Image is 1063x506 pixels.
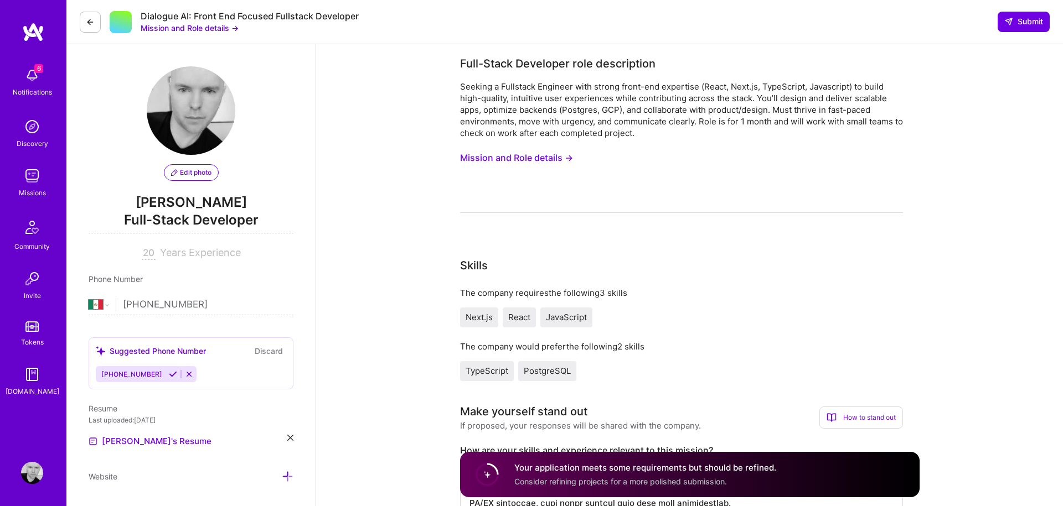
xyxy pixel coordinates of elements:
[460,420,701,431] div: If proposed, your responses will be shared with the company.
[460,287,903,299] div: The company requires the following 3 skills
[21,363,43,385] img: guide book
[164,164,219,181] button: Edit photo
[460,257,488,274] div: Skills
[171,169,178,176] i: icon PencilPurple
[546,312,587,322] span: JavaScript
[22,22,44,42] img: logo
[460,445,903,456] label: How are your skills and experience relevant to this mission?
[819,406,903,429] div: How to stand out
[524,366,571,376] span: PostgreSQL
[101,370,162,378] span: [PHONE_NUMBER]
[142,247,156,260] input: XX
[19,187,46,199] div: Missions
[514,477,727,486] span: Consider refining projects for a more polished submission.
[141,22,239,34] button: Mission and Role details →
[96,345,206,357] div: Suggested Phone Number
[89,437,97,446] img: Resume
[251,345,286,357] button: Discard
[141,11,359,22] div: Dialogue AI: Front End Focused Fullstack Developer
[460,403,587,420] div: Make yourself stand out
[1004,16,1043,27] span: Submit
[460,148,573,168] button: Mission and Role details →
[508,312,530,322] span: React
[514,462,776,473] h4: Your application meets some requirements but should be refined.
[171,168,211,178] span: Edit photo
[89,194,293,211] span: [PERSON_NAME]
[25,321,39,332] img: tokens
[17,138,48,149] div: Discovery
[89,472,117,481] span: Website
[21,165,43,187] img: teamwork
[86,18,95,27] i: icon LeftArrowDark
[460,81,903,139] div: Seeking a Fullstack Engineer with strong front-end expertise (React, Next.js, TypeScript, Javascr...
[147,66,235,155] img: User Avatar
[96,346,105,356] i: icon SuggestedTeams
[287,435,293,441] i: icon Close
[19,214,45,241] img: Community
[21,64,43,86] img: bell
[89,414,293,426] div: Last uploaded: [DATE]
[21,336,44,348] div: Tokens
[21,268,43,290] img: Invite
[1004,17,1013,26] i: icon SendLight
[89,274,143,284] span: Phone Number
[18,462,46,484] a: User Avatar
[998,12,1050,32] button: Submit
[24,290,41,301] div: Invite
[89,404,117,413] span: Resume
[34,64,43,73] span: 6
[6,385,59,397] div: [DOMAIN_NAME]
[466,312,493,322] span: Next.js
[466,366,508,376] span: TypeScript
[123,289,293,321] input: +1 (000) 000-0000
[21,116,43,138] img: discovery
[827,413,837,422] i: icon BookOpen
[185,370,193,378] i: Reject
[460,341,903,352] div: The company would prefer the following 2 skills
[89,211,293,233] span: Full-Stack Developer
[21,462,43,484] img: User Avatar
[14,241,50,252] div: Community
[89,435,211,448] a: [PERSON_NAME]'s Resume
[160,247,241,258] span: Years Experience
[13,86,52,98] div: Notifications
[169,370,177,378] i: Accept
[460,55,656,72] div: Full-Stack Developer role description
